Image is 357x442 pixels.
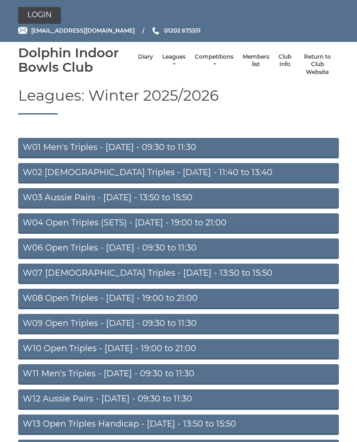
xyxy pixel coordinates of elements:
a: W10 Open Triples - [DATE] - 19:00 to 21:00 [18,339,339,360]
h1: Leagues: Winter 2025/2026 [18,87,339,114]
span: 01202 675551 [164,27,201,34]
a: Diary [138,53,153,61]
a: Return to Club Website [301,53,334,76]
a: W01 Men's Triples - [DATE] - 09:30 to 11:30 [18,138,339,158]
a: W09 Open Triples - [DATE] - 09:30 to 11:30 [18,314,339,334]
a: Members list [243,53,269,68]
img: Phone us [152,27,159,34]
a: Club Info [278,53,291,68]
a: Leagues [162,53,185,68]
a: W12 Aussie Pairs - [DATE] - 09:30 to 11:30 [18,389,339,410]
a: W13 Open Triples Handicap - [DATE] - 13:50 to 15:50 [18,415,339,435]
a: Phone us 01202 675551 [151,26,201,35]
a: W03 Aussie Pairs - [DATE] - 13:50 to 15:50 [18,188,339,209]
a: W08 Open Triples - [DATE] - 19:00 to 21:00 [18,289,339,309]
span: [EMAIL_ADDRESS][DOMAIN_NAME] [31,27,135,34]
a: W07 [DEMOGRAPHIC_DATA] Triples - [DATE] - 13:50 to 15:50 [18,264,339,284]
div: Dolphin Indoor Bowls Club [18,46,133,75]
img: Email [18,27,27,34]
a: Email [EMAIL_ADDRESS][DOMAIN_NAME] [18,26,135,35]
a: Competitions [195,53,233,68]
a: W02 [DEMOGRAPHIC_DATA] Triples - [DATE] - 11:40 to 13:40 [18,163,339,184]
a: W04 Open Triples (SETS) - [DATE] - 19:00 to 21:00 [18,213,339,234]
a: Login [18,7,61,24]
a: W06 Open Triples - [DATE] - 09:30 to 11:30 [18,238,339,259]
a: W11 Men's Triples - [DATE] - 09:30 to 11:30 [18,364,339,385]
